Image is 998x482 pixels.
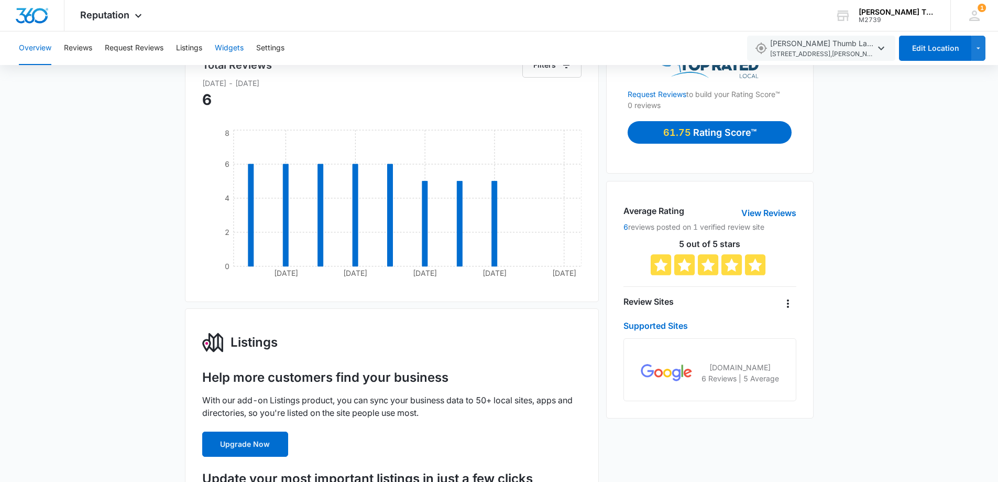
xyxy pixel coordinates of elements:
[780,295,796,312] button: Overflow Menu
[623,320,688,331] a: Supported Sites
[899,36,971,61] button: Edit Location
[623,222,628,231] a: 6
[628,90,686,99] a: Request Reviews
[176,31,202,65] button: Listings
[202,432,288,457] button: Upgrade Now
[623,221,796,232] p: reviews posted on 1 verified review site
[657,57,762,78] img: Top Rated Local Logo
[747,36,895,61] button: [PERSON_NAME] Thumb Landscapes[STREET_ADDRESS],[PERSON_NAME],OK
[693,125,756,140] p: Rating Score™
[64,31,92,65] button: Reviews
[105,31,163,65] button: Request Reviews
[522,52,582,78] button: Filters
[80,9,129,20] span: Reputation
[224,128,229,137] tspan: 8
[413,269,437,277] tspan: [DATE]
[202,370,448,385] h1: Help more customers find your business
[770,49,875,59] span: [STREET_ADDRESS] , [PERSON_NAME] , OK
[663,125,693,140] p: 61.75
[978,4,986,12] span: 1
[224,159,229,168] tspan: 6
[552,269,576,277] tspan: [DATE]
[224,228,229,237] tspan: 2
[859,16,935,24] div: account id
[701,362,779,373] p: [DOMAIN_NAME]
[224,194,229,202] tspan: 4
[224,262,229,271] tspan: 0
[231,333,278,352] h3: Listings
[628,78,792,100] p: to build your Rating Score™
[202,394,582,419] p: With our add-on Listings product, you can sync your business data to 50+ local sites, apps and di...
[19,31,51,65] button: Overview
[256,31,284,65] button: Settings
[701,373,779,384] p: 6 Reviews | 5 Average
[215,31,244,65] button: Widgets
[343,269,367,277] tspan: [DATE]
[770,38,875,59] span: [PERSON_NAME] Thumb Landscapes
[623,295,674,308] h4: Review Sites
[623,205,684,217] h4: Average Rating
[741,207,796,219] a: View Reviews
[859,8,935,16] div: account name
[273,269,298,277] tspan: [DATE]
[202,57,272,73] h5: Total Reviews
[623,240,796,248] p: 5 out of 5 stars
[628,100,792,111] p: 0 reviews
[978,4,986,12] div: notifications count
[202,91,212,109] span: 6
[482,269,507,277] tspan: [DATE]
[202,78,582,89] p: [DATE] - [DATE]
